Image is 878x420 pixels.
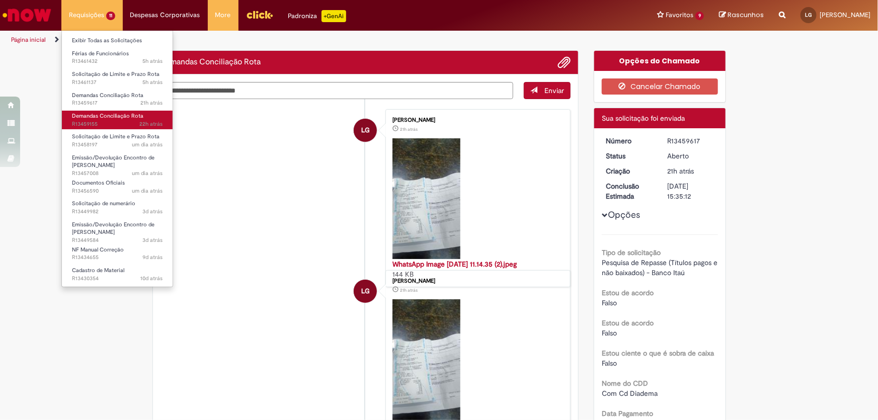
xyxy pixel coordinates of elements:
[666,10,693,20] span: Favoritos
[72,187,163,195] span: R13456590
[668,166,694,176] span: 21h atrás
[719,11,764,20] a: Rascunhos
[72,70,159,78] span: Solicitação de Limite e Prazo Rota
[130,10,200,20] span: Despesas Corporativas
[62,69,173,88] a: Aberto R13461137 : Solicitação de Limite e Prazo Rota
[132,170,163,177] span: um dia atrás
[69,10,104,20] span: Requisições
[392,259,560,279] div: 144 KB
[602,298,617,307] span: Falso
[72,267,124,274] span: Cadastro de Material
[72,208,163,216] span: R13449982
[142,57,163,65] time: 29/08/2025 10:18:30
[142,78,163,86] span: 5h atrás
[668,136,714,146] div: R13459617
[161,82,514,99] textarea: Digite sua mensagem aqui...
[132,170,163,177] time: 28/08/2025 11:10:28
[392,117,560,123] div: [PERSON_NAME]
[132,187,163,195] time: 28/08/2025 10:19:16
[72,254,163,262] span: R13434655
[72,112,143,120] span: Demandas Conciliação Rota
[400,287,418,293] time: 28/08/2025 17:35:02
[72,141,163,149] span: R13458197
[400,126,418,132] time: 28/08/2025 17:35:06
[142,57,163,65] span: 5h atrás
[62,111,173,129] a: Aberto R13459155 : Demandas Conciliação Rota
[62,131,173,150] a: Aberto R13458197 : Solicitação de Limite e Prazo Rota
[361,118,370,142] span: LG
[139,120,163,128] span: 22h atrás
[72,246,124,254] span: NF Manual Correção
[695,12,704,20] span: 9
[728,10,764,20] span: Rascunhos
[668,151,714,161] div: Aberto
[72,170,163,178] span: R13457008
[142,208,163,215] time: 26/08/2025 17:31:12
[72,50,129,57] span: Férias de Funcionários
[72,120,163,128] span: R13459155
[72,57,163,65] span: R13461432
[142,236,163,244] span: 3d atrás
[524,82,571,99] button: Enviar
[62,178,173,196] a: Aberto R13456590 : Documentos Oficiais
[215,10,231,20] span: More
[72,154,154,170] span: Emissão/Devolução Encontro de [PERSON_NAME]
[602,248,661,257] b: Tipo de solicitação
[161,58,261,67] h2: Demandas Conciliação Rota Histórico de tíquete
[400,287,418,293] span: 21h atrás
[139,120,163,128] time: 28/08/2025 16:28:10
[62,244,173,263] a: Aberto R13434655 : NF Manual Correção
[132,141,163,148] time: 28/08/2025 14:20:08
[594,51,726,71] div: Opções do Chamado
[1,5,53,25] img: ServiceNow
[142,236,163,244] time: 26/08/2025 16:35:21
[288,10,346,22] div: Padroniza
[62,198,173,217] a: Aberto R13449982 : Solicitação de numerário
[820,11,870,19] span: [PERSON_NAME]
[72,236,163,244] span: R13449584
[72,275,163,283] span: R13430354
[602,288,654,297] b: Estou de acordo
[62,35,173,46] a: Exibir Todas as Solicitações
[602,258,720,277] span: Pesquisa de Repasse (Títulos pagos e não baixados) - Banco Itaú
[598,166,660,176] dt: Criação
[132,141,163,148] span: um dia atrás
[557,56,571,69] button: Adicionar anexos
[354,280,377,303] div: Laura Santos Ordonhe Goncales
[72,200,135,207] span: Solicitação de numerário
[140,275,163,282] time: 19/08/2025 18:20:13
[668,181,714,201] div: [DATE] 15:35:12
[72,221,154,236] span: Emissão/Devolução Encontro de [PERSON_NAME]
[668,166,714,176] div: 28/08/2025 17:35:08
[602,389,658,398] span: Com Cd Diadema
[140,275,163,282] span: 10d atrás
[140,99,163,107] time: 28/08/2025 17:35:09
[602,78,718,95] button: Cancelar Chamado
[602,409,653,418] b: Data Pagamento
[142,208,163,215] span: 3d atrás
[668,166,694,176] time: 28/08/2025 17:35:08
[140,99,163,107] span: 21h atrás
[8,31,578,49] ul: Trilhas de página
[62,265,173,284] a: Aberto R13430354 : Cadastro de Material
[598,151,660,161] dt: Status
[392,260,517,269] strong: WhatsApp Image [DATE] 11.14.35 (2).jpeg
[62,219,173,241] a: Aberto R13449584 : Emissão/Devolução Encontro de Contas Fornecedor
[361,279,370,303] span: LG
[142,254,163,261] span: 9d atrás
[598,181,660,201] dt: Conclusão Estimada
[602,114,685,123] span: Sua solicitação foi enviada
[72,133,159,140] span: Solicitação de Limite e Prazo Rota
[602,318,654,327] b: Estou de acordo
[602,359,617,368] span: Falso
[544,86,564,95] span: Enviar
[806,12,812,18] span: LG
[62,48,173,67] a: Aberto R13461432 : Férias de Funcionários
[72,179,125,187] span: Documentos Oficiais
[61,30,173,287] ul: Requisições
[354,119,377,142] div: Laura Santos Ordonhe Goncales
[400,126,418,132] span: 21h atrás
[62,90,173,109] a: Aberto R13459617 : Demandas Conciliação Rota
[62,152,173,174] a: Aberto R13457008 : Emissão/Devolução Encontro de Contas Fornecedor
[142,78,163,86] time: 29/08/2025 09:38:01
